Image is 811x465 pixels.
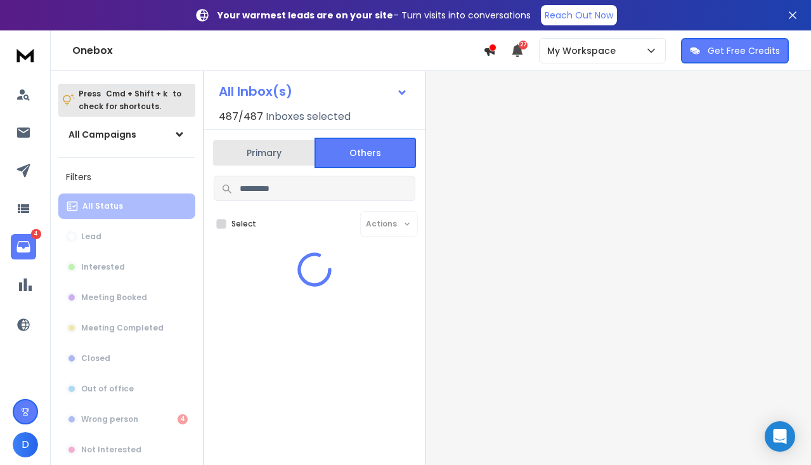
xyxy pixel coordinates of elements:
button: Get Free Credits [681,38,789,63]
p: My Workspace [547,44,621,57]
button: D [13,432,38,457]
a: 4 [11,234,36,259]
div: Open Intercom Messenger [765,421,795,452]
p: Get Free Credits [708,44,780,57]
p: Press to check for shortcuts. [79,88,181,113]
button: All Campaigns [58,122,195,147]
p: Reach Out Now [545,9,613,22]
strong: Your warmest leads are on your site [217,9,393,22]
p: 4 [31,229,41,239]
h1: All Campaigns [68,128,136,141]
span: 27 [519,41,528,49]
h3: Inboxes selected [266,109,351,124]
button: All Inbox(s) [209,79,418,104]
h1: Onebox [72,43,483,58]
button: Primary [213,139,315,167]
h1: All Inbox(s) [219,85,292,98]
h3: Filters [58,168,195,186]
span: Cmd + Shift + k [104,86,169,101]
p: – Turn visits into conversations [217,9,531,22]
a: Reach Out Now [541,5,617,25]
img: logo [13,43,38,67]
button: Others [315,138,416,168]
span: 487 / 487 [219,109,263,124]
label: Select [231,219,256,229]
